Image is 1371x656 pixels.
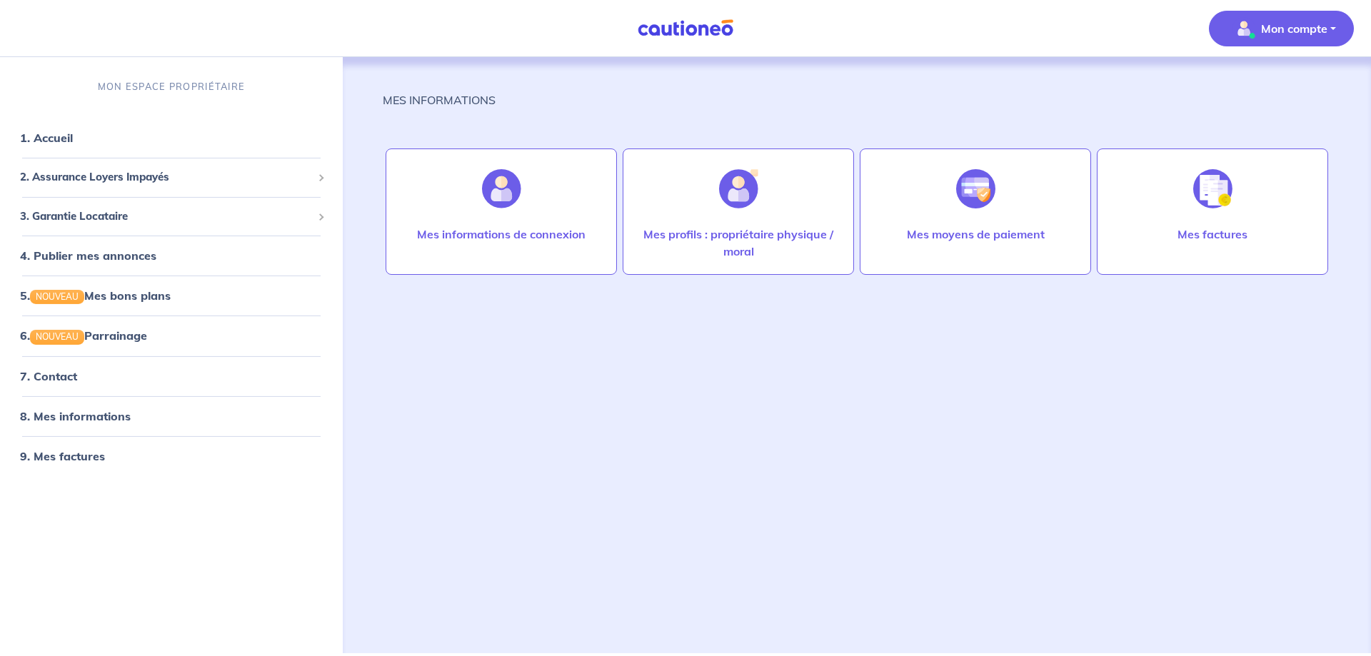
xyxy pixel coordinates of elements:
img: illu_invoice.svg [1193,169,1232,208]
p: Mes moyens de paiement [907,226,1045,243]
img: illu_account_add.svg [719,169,758,208]
div: 9. Mes factures [6,441,337,470]
p: Mes factures [1177,226,1247,243]
img: illu_account_valid_menu.svg [1232,17,1255,40]
span: 3. Garantie Locataire [20,208,312,225]
div: 2. Assurance Loyers Impayés [6,163,337,191]
div: 1. Accueil [6,123,337,152]
p: Mon compte [1261,20,1327,37]
a: 8. Mes informations [20,408,131,423]
img: illu_account.svg [482,169,521,208]
div: 4. Publier mes annonces [6,241,337,270]
span: 2. Assurance Loyers Impayés [20,169,312,186]
div: 7. Contact [6,361,337,390]
div: 5.NOUVEAUMes bons plans [6,281,337,310]
div: 3. Garantie Locataire [6,203,337,231]
img: illu_credit_card_no_anim.svg [956,169,995,208]
img: Cautioneo [632,19,739,37]
a: 4. Publier mes annonces [20,248,156,263]
a: 9. Mes factures [20,448,105,463]
p: Mes informations de connexion [417,226,586,243]
a: 1. Accueil [20,131,73,145]
button: illu_account_valid_menu.svgMon compte [1209,11,1354,46]
p: Mes profils : propriétaire physique / moral [638,226,839,260]
div: 8. Mes informations [6,401,337,430]
div: 6.NOUVEAUParrainage [6,321,337,350]
a: 5.NOUVEAUMes bons plans [20,288,171,303]
a: 6.NOUVEAUParrainage [20,328,147,343]
p: MES INFORMATIONS [383,91,496,109]
p: MON ESPACE PROPRIÉTAIRE [98,80,245,94]
a: 7. Contact [20,368,77,383]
